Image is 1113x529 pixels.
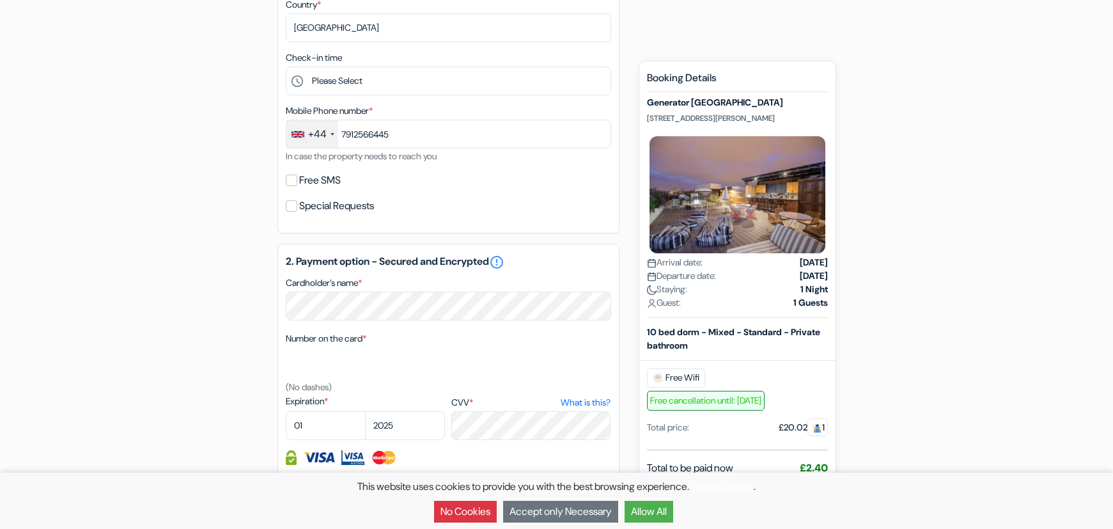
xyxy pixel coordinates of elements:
img: Master Card [371,450,397,465]
small: (No dashes) [286,381,332,393]
label: Special Requests [299,197,374,215]
img: Visa Electron [341,450,364,465]
img: Credit card information fully secured and encrypted [286,450,297,465]
strong: 1 Night [800,283,828,296]
strong: [DATE] [800,256,828,269]
span: Guest: [647,296,681,310]
div: Total price: [647,421,689,434]
span: Total to be paid now [647,461,733,476]
div: United Kingdom: +44 [286,120,338,148]
img: calendar.svg [647,258,657,268]
iframe: To enrich screen reader interactions, please activate Accessibility in Grammarly extension settings [286,347,611,379]
b: 10 bed dorm - Mixed - Standard - Private bathroom [647,326,820,351]
span: Free cancellation until: [DATE] [647,391,765,411]
span: Staying: [647,283,687,296]
span: Arrival date: [647,256,703,269]
img: calendar.svg [647,272,657,281]
a: error_outline [489,255,504,270]
label: Mobile Phone number [286,104,373,118]
button: Accept only Necessary [503,501,618,523]
img: Visa [303,450,335,465]
button: Allow All [625,501,673,523]
span: 1 [807,418,828,436]
input: 7400 123456 [286,120,611,148]
label: Expiration [286,395,445,408]
p: [STREET_ADDRESS][PERSON_NAME] [647,113,828,123]
a: Privacy Policy. [691,480,754,493]
a: What is this? [561,396,611,409]
h5: Generator [GEOGRAPHIC_DATA] [647,97,828,108]
small: In case the property needs to reach you [286,150,437,162]
label: Number on the card [286,332,366,345]
label: CVV [451,396,611,409]
img: guest.svg [813,423,822,433]
strong: [DATE] [800,269,828,283]
div: +44 [308,127,327,142]
label: Cardholder’s name [286,276,362,290]
h5: 2. Payment option - Secured and Encrypted [286,255,611,270]
button: No Cookies [434,501,497,523]
span: Departure date: [647,269,716,283]
label: Free SMS [299,171,341,189]
span: £2.40 [800,461,828,475]
span: Free Wifi [647,368,705,388]
label: Check-in time [286,51,342,65]
img: free_wifi.svg [653,373,663,383]
p: This website uses cookies to provide you with the best browsing experience. . [6,479,1107,494]
strong: 1 Guests [793,296,828,310]
img: user_icon.svg [647,299,657,308]
div: £20.02 [779,421,828,434]
h5: Booking Details [647,72,828,92]
img: moon.svg [647,285,657,295]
